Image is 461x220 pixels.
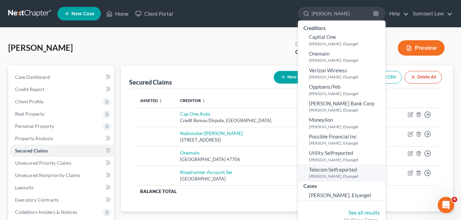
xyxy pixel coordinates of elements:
button: New Claim [274,71,315,84]
span: Possible Financial Inc [309,133,357,140]
div: Chapter [295,40,320,48]
button: Delete All [405,71,442,84]
small: [PERSON_NAME], Elyangel [309,173,384,179]
span: New Case [71,11,94,16]
a: Onemain[PERSON_NAME], Elyangel [298,48,385,65]
small: [PERSON_NAME], Elyangel [309,41,384,47]
span: Lawsuits [15,185,33,190]
a: Verizon Wireless[PERSON_NAME], Elyangel [298,65,385,82]
span: Telecom Selfreported [309,166,357,173]
small: [PERSON_NAME], Elyangel [309,91,384,97]
span: Property Analysis [15,135,53,141]
span: Real Property [15,111,44,117]
span: Moneylion [309,117,333,123]
small: [PERSON_NAME], Elyangel [309,74,384,80]
a: Property Analysis [10,132,114,145]
div: [GEOGRAPHIC_DATA] 47706 [180,156,291,163]
i: unfold_more [159,99,163,103]
span: Utility Selfreported [309,150,353,156]
a: See all results [349,209,380,216]
a: Onemain [180,150,200,156]
a: Nationstar/[PERSON_NAME] [180,130,243,136]
th: Balance Total [135,185,296,197]
a: Creditor unfold_more [180,98,206,103]
a: Asset(s) unfold_more [140,98,163,103]
a: Suncoast Law [409,8,452,20]
span: Unsecured Priority Claims [15,160,71,166]
small: [PERSON_NAME], Elyangel [309,57,384,63]
iframe: Intercom live chat [438,197,454,213]
div: [STREET_ADDRESS] [180,137,291,143]
span: [PERSON_NAME] Bank Corp [309,100,374,106]
span: Opploans/Feb [309,84,340,90]
div: Secured Claims [129,78,172,86]
span: Case Dashboard [15,74,50,80]
a: Lawsuits [10,181,114,194]
a: Telecom Selfreported[PERSON_NAME], Elyangel [298,164,385,181]
a: [PERSON_NAME], Elyangel [298,190,385,201]
span: Capital One [309,34,336,40]
a: Possible Financial Inc[PERSON_NAME], Elyangel [298,131,385,148]
a: Credit Report [10,83,114,96]
span: Onemain [309,50,329,57]
i: unfold_more [202,99,206,103]
a: Roadrunner Account Ser [180,169,233,175]
div: [GEOGRAPHIC_DATA] [180,176,291,182]
a: [PERSON_NAME] Bank Corp[PERSON_NAME], Elyangel [298,98,385,115]
span: Credit Report [15,86,44,92]
small: [PERSON_NAME], Elyangel [309,124,384,130]
button: Preview [398,40,445,56]
a: Opploans/Feb[PERSON_NAME], Elyangel [298,82,385,98]
a: Unsecured Nonpriority Claims [10,169,114,181]
small: [PERSON_NAME], Elyangel [309,107,384,113]
a: Secured Claims [10,145,114,157]
span: 4 [452,197,457,202]
span: Secured Claims [15,148,48,153]
div: Creditors [298,23,385,32]
small: [PERSON_NAME], Elyangel [309,157,384,163]
span: Unsecured Nonpriority Claims [15,172,80,178]
a: Utility Selfreported[PERSON_NAME], Elyangel [298,148,385,164]
a: Cap One Auto [180,111,210,117]
div: Chapter [295,48,320,56]
a: Unsecured Priority Claims [10,157,114,169]
a: Help [386,8,409,20]
a: Case Dashboard [10,71,114,83]
a: Client Portal [132,8,176,20]
span: Verizon Wireless [309,67,347,73]
a: Executory Contracts [10,194,114,206]
span: Executory Contracts [15,197,59,203]
span: Codebtors Insiders & Notices [15,209,77,215]
small: [PERSON_NAME], Elyangel [309,140,384,146]
a: Moneylion[PERSON_NAME], Elyangel [298,115,385,131]
a: Home [103,8,132,20]
span: Personal Property [15,123,54,129]
span: [PERSON_NAME] [8,43,73,53]
input: Search by name... [312,7,374,20]
span: [PERSON_NAME], Elyangel [309,192,371,198]
span: Client Profile [15,99,43,104]
div: Credit Bureau Dispute, [GEOGRAPHIC_DATA] [180,117,291,124]
div: Cases [298,181,385,190]
a: Capital One[PERSON_NAME], Elyangel [298,32,385,48]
